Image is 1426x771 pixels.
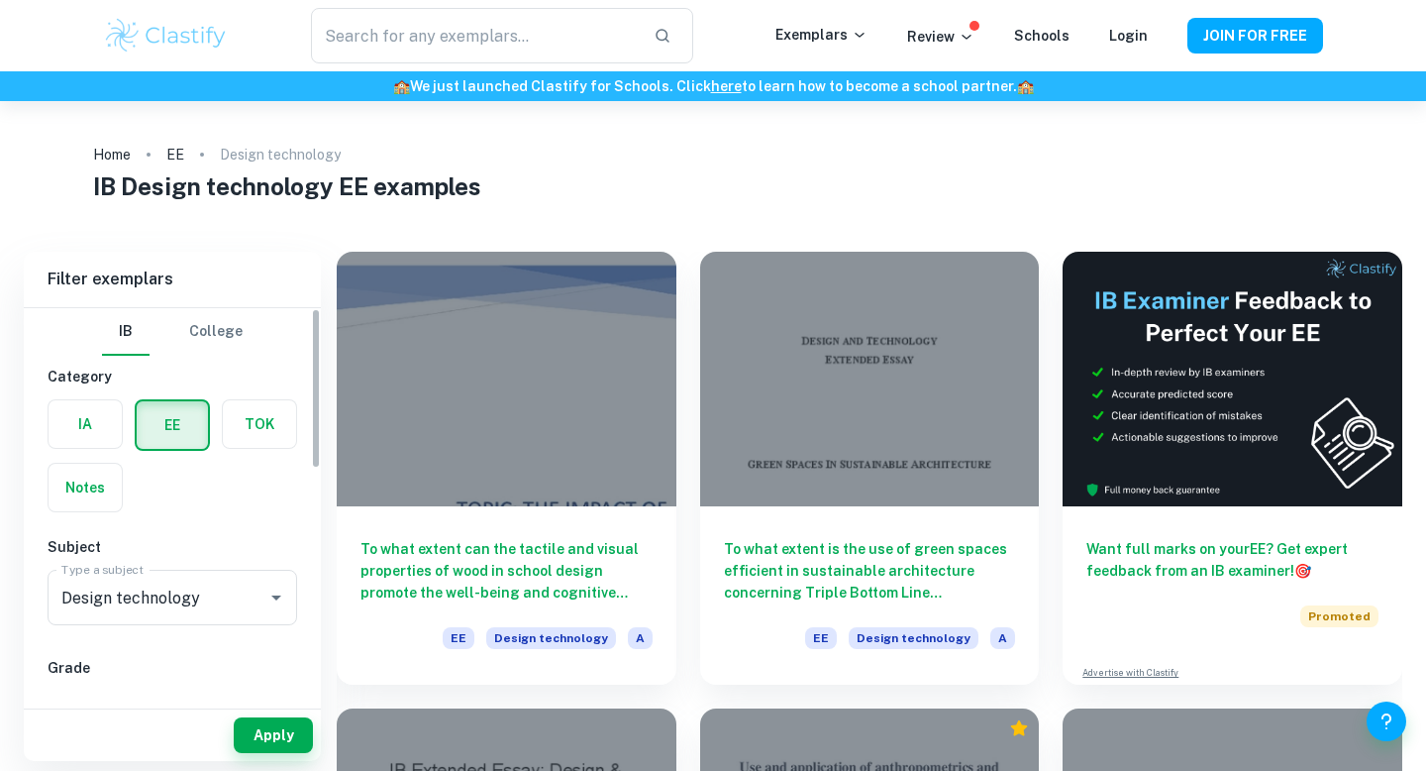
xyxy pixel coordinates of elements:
button: Notes [49,464,122,511]
h6: To what extent can the tactile and visual properties of wood in school design promote the well-be... [360,538,653,604]
button: Open [262,584,290,611]
button: Help and Feedback [1367,702,1406,741]
span: EE [443,627,474,649]
h1: IB Design technology EE examples [93,168,1334,204]
span: A [990,627,1015,649]
div: Filter type choice [102,308,243,356]
h6: Want full marks on your EE ? Get expert feedback from an IB examiner! [1086,538,1378,582]
a: Want full marks on yourEE? Get expert feedback from an IB examiner!PromotedAdvertise with Clastify [1063,252,1402,685]
p: Review [907,26,974,48]
a: Login [1109,28,1148,44]
h6: Grade [48,657,297,679]
div: Premium [1009,718,1029,738]
a: EE [166,141,184,168]
span: 🏫 [393,78,410,94]
p: Exemplars [775,24,867,46]
span: Promoted [1300,606,1378,627]
label: Type a subject [61,561,144,578]
h6: Subject [48,536,297,558]
p: Design technology [220,144,341,165]
h6: To what extent is the use of green spaces efficient in sustainable architecture concerning Triple... [724,538,1016,604]
span: Design technology [849,627,978,649]
button: IA [49,400,122,448]
button: College [189,308,243,356]
button: IB [102,308,150,356]
button: JOIN FOR FREE [1187,18,1323,54]
h6: We just launched Clastify for Schools. Click to learn how to become a school partner. [4,75,1422,97]
span: 🎯 [1294,563,1311,579]
span: Design technology [486,627,616,649]
span: A [628,627,653,649]
h6: Filter exemplars [24,252,321,307]
a: Schools [1014,28,1069,44]
span: EE [805,627,837,649]
a: here [711,78,742,94]
button: Apply [234,717,313,753]
a: Home [93,141,131,168]
h6: Category [48,366,297,387]
a: To what extent can the tactile and visual properties of wood in school design promote the well-be... [337,252,676,685]
a: To what extent is the use of green spaces efficient in sustainable architecture concerning Triple... [700,252,1040,685]
button: EE [137,401,208,449]
input: Search for any exemplars... [311,8,638,63]
img: Thumbnail [1063,252,1402,506]
a: Advertise with Clastify [1082,666,1178,680]
button: TOK [223,400,296,448]
img: Clastify logo [103,16,229,55]
span: 🏫 [1017,78,1034,94]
